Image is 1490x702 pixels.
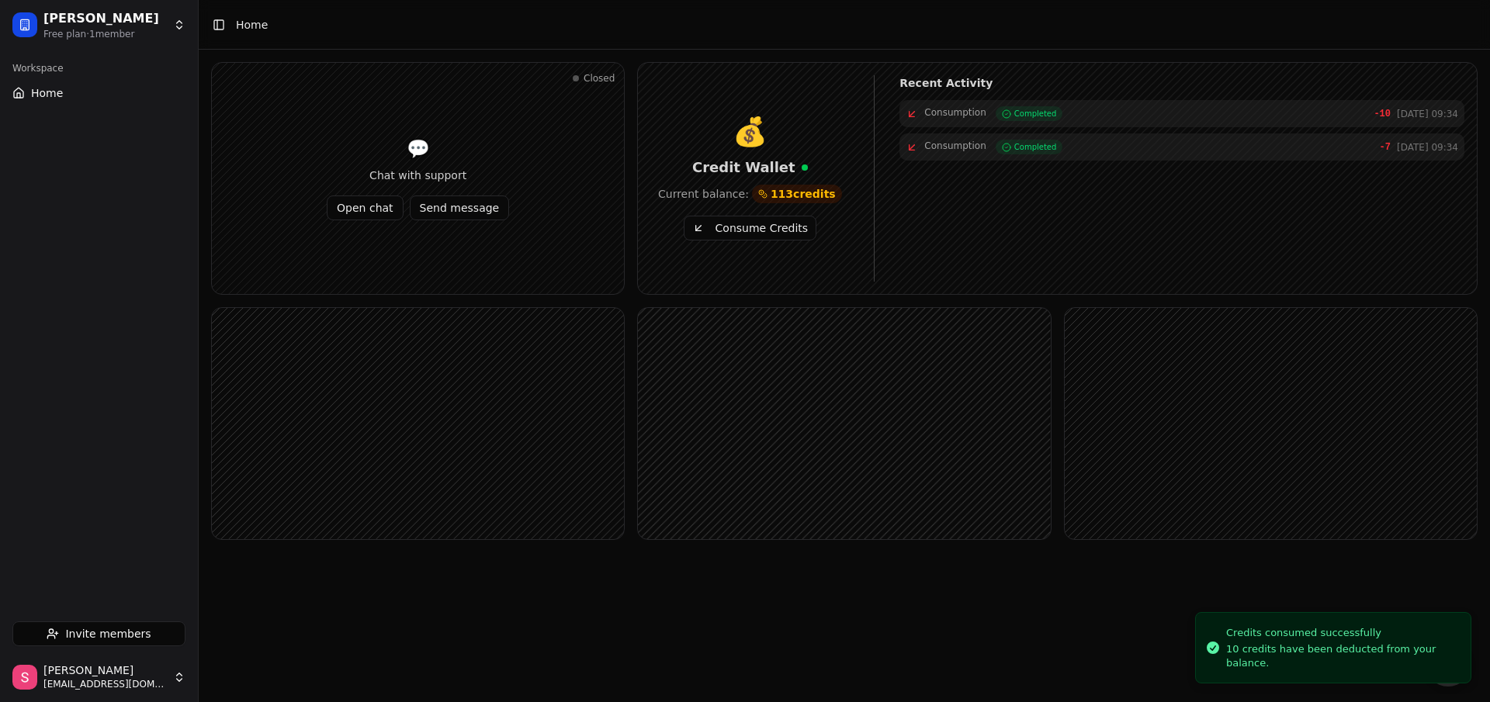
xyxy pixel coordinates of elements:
[6,56,192,81] div: Workspace
[327,137,509,161] div: 💬
[410,195,510,220] button: Send message
[1226,642,1458,670] div: 10 credits have been deducted from your balance.
[650,116,849,147] div: 💰
[12,665,37,690] img: Serhat sayat
[43,9,167,28] div: [PERSON_NAME]
[1014,141,1057,153] span: Completed
[12,621,185,646] button: Invite members
[802,164,808,171] div: Real-time updates active
[1014,108,1057,119] span: Completed
[1380,141,1391,154] span: -7
[924,106,986,121] span: Consumption
[31,85,63,101] span: Home
[1226,625,1458,641] div: Credits consumed successfully
[327,195,403,220] button: Open chat
[1397,141,1458,154] span: [DATE] 09:34
[65,626,151,641] span: Invite members
[1374,108,1391,120] span: -10
[43,664,167,678] span: [PERSON_NAME]
[236,17,268,33] nav: breadcrumb
[43,28,167,40] div: Free plan · 1 member
[1397,108,1458,120] span: [DATE] 09:34
[684,216,816,240] button: Consume Credits
[6,659,192,696] button: Serhat sayat[PERSON_NAME][EMAIL_ADDRESS][DOMAIN_NAME]
[658,186,749,202] span: Current balance:
[236,17,268,33] span: Home
[6,81,192,105] button: Home
[327,168,509,183] div: Chat with support
[6,6,192,43] button: [PERSON_NAME]Free plan·1member
[692,157,795,178] span: Credit Wallet
[899,75,1464,91] h4: Recent Activity
[924,140,986,154] span: Consumption
[771,186,836,202] span: 113 credits
[43,678,167,690] span: [EMAIL_ADDRESS][DOMAIN_NAME]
